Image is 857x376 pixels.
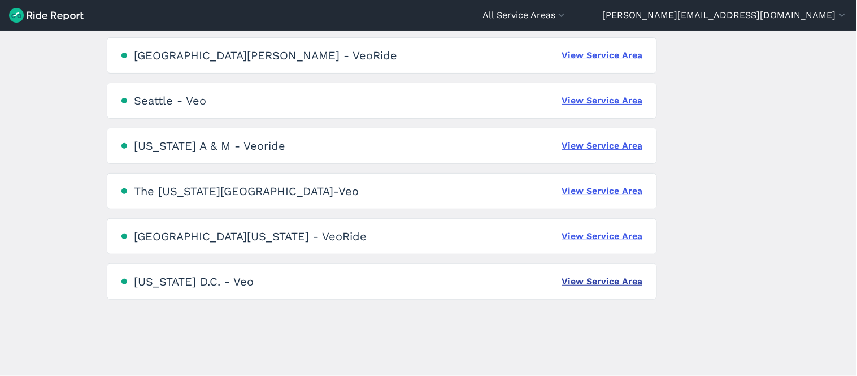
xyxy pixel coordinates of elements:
[603,8,848,22] button: [PERSON_NAME][EMAIL_ADDRESS][DOMAIN_NAME]
[482,8,567,22] button: All Service Areas
[134,184,359,198] div: The [US_STATE][GEOGRAPHIC_DATA]-Veo
[134,94,207,107] div: Seattle - Veo
[134,230,367,243] div: [GEOGRAPHIC_DATA][US_STATE] - VeoRide
[562,139,643,153] a: View Service Area
[562,94,643,107] a: View Service Area
[9,8,84,23] img: Ride Report
[134,275,254,288] div: [US_STATE] D.C. - Veo
[562,184,643,198] a: View Service Area
[134,139,286,153] div: [US_STATE] A & M - Veoride
[562,49,643,62] a: View Service Area
[562,230,643,243] a: View Service Area
[134,49,398,62] div: [GEOGRAPHIC_DATA][PERSON_NAME] - VeoRide
[562,275,643,288] a: View Service Area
